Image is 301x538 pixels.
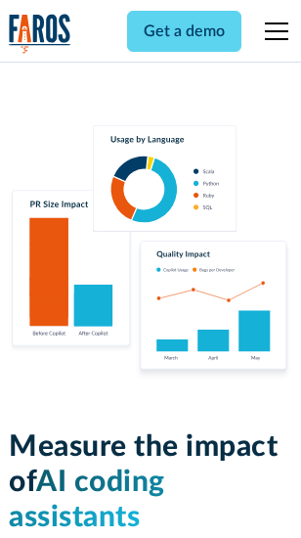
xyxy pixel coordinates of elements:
div: menu [253,8,292,55]
span: AI coding assistants [9,468,165,532]
h1: Measure the impact of [9,429,292,535]
a: Get a demo [127,11,241,52]
img: Logo of the analytics and reporting company Faros. [9,14,71,54]
img: Charts tracking GitHub Copilot's usage and impact on velocity and quality [9,125,292,382]
a: home [9,14,71,54]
